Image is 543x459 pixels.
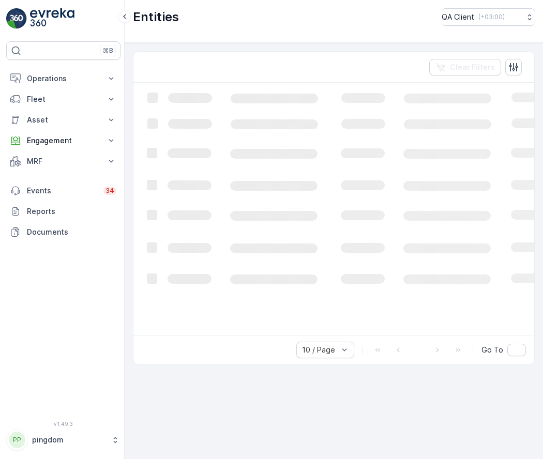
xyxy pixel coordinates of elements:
p: Engagement [27,135,100,146]
p: QA Client [442,12,474,22]
p: 34 [105,187,114,195]
div: PP [9,432,25,448]
button: Fleet [6,89,120,110]
span: Go To [481,345,503,355]
p: Operations [27,73,100,84]
p: Events [27,186,97,196]
p: MRF [27,156,100,166]
a: Events34 [6,180,120,201]
p: Asset [27,115,100,125]
button: Operations [6,68,120,89]
p: pingdom [32,435,106,445]
p: Clear Filters [450,62,495,72]
p: Fleet [27,94,100,104]
span: v 1.49.3 [6,421,120,427]
button: Asset [6,110,120,130]
p: ⌘B [103,47,113,55]
img: logo [6,8,27,29]
button: Engagement [6,130,120,151]
a: Documents [6,222,120,242]
p: Documents [27,227,116,237]
p: ( +03:00 ) [478,13,505,21]
button: PPpingdom [6,429,120,451]
button: MRF [6,151,120,172]
a: Reports [6,201,120,222]
img: logo_light-DOdMpM7g.png [30,8,74,29]
button: Clear Filters [429,59,501,75]
p: Entities [133,9,179,25]
button: QA Client(+03:00) [442,8,535,26]
p: Reports [27,206,116,217]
